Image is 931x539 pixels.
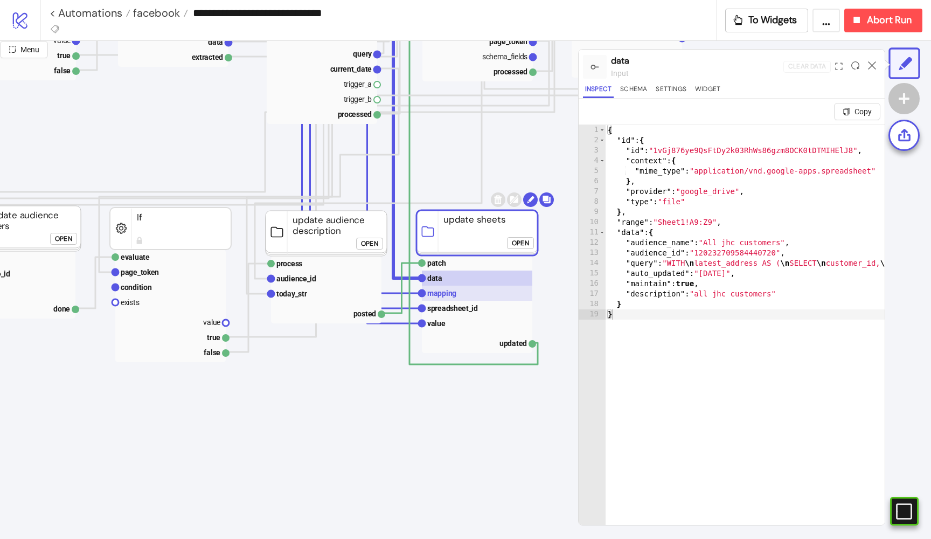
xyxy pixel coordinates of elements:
[579,166,606,176] div: 5
[427,289,456,298] text: mapping
[579,125,606,135] div: 1
[427,259,446,267] text: patch
[579,299,606,309] div: 18
[618,84,649,98] button: Schema
[748,14,797,26] span: To Widgets
[599,135,605,146] span: Toggle code folding, rows 2 through 9
[9,46,16,53] span: radius-bottomright
[208,38,223,46] text: data
[50,233,77,245] button: Open
[579,227,606,238] div: 11
[579,217,606,227] div: 10
[353,50,372,58] text: query
[583,84,614,98] button: Inspect
[50,8,130,18] a: < Automations
[203,318,220,327] text: value
[489,37,527,46] text: page_token
[599,227,605,238] span: Toggle code folding, rows 11 through 18
[121,268,159,277] text: page_token
[579,279,606,289] div: 16
[427,274,442,282] text: data
[579,135,606,146] div: 2
[579,186,606,197] div: 7
[843,108,850,115] span: copy
[599,125,605,135] span: Toggle code folding, rows 1 through 19
[579,197,606,207] div: 8
[427,319,446,328] text: value
[812,9,840,32] button: ...
[693,84,722,98] button: Widget
[579,309,606,320] div: 19
[611,67,783,79] div: input
[579,289,606,299] div: 17
[835,63,843,70] span: expand
[599,156,605,166] span: Toggle code folding, rows 4 through 6
[276,274,316,283] text: audience_id
[579,176,606,186] div: 6
[512,237,529,250] div: Open
[482,52,527,61] text: schema_fields
[330,65,372,73] text: current_date
[130,6,180,20] span: facebook
[507,237,534,249] button: Open
[121,253,150,261] text: evaluate
[361,238,378,250] div: Open
[121,283,152,292] text: condition
[579,146,606,156] div: 3
[121,298,140,307] text: exists
[276,259,302,268] text: process
[725,9,809,32] button: To Widgets
[579,248,606,258] div: 13
[579,207,606,217] div: 9
[276,289,307,298] text: today_str
[654,84,689,98] button: Settings
[20,45,39,54] span: Menu
[130,8,188,18] a: facebook
[579,258,606,268] div: 14
[867,14,912,26] span: Abort Run
[55,233,72,245] div: Open
[579,268,606,279] div: 15
[579,156,606,166] div: 4
[356,238,383,250] button: Open
[854,107,872,116] span: Copy
[427,304,478,313] text: spreadsheet_id
[611,54,783,67] div: data
[834,103,880,120] button: Copy
[844,9,922,32] button: Abort Run
[579,238,606,248] div: 12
